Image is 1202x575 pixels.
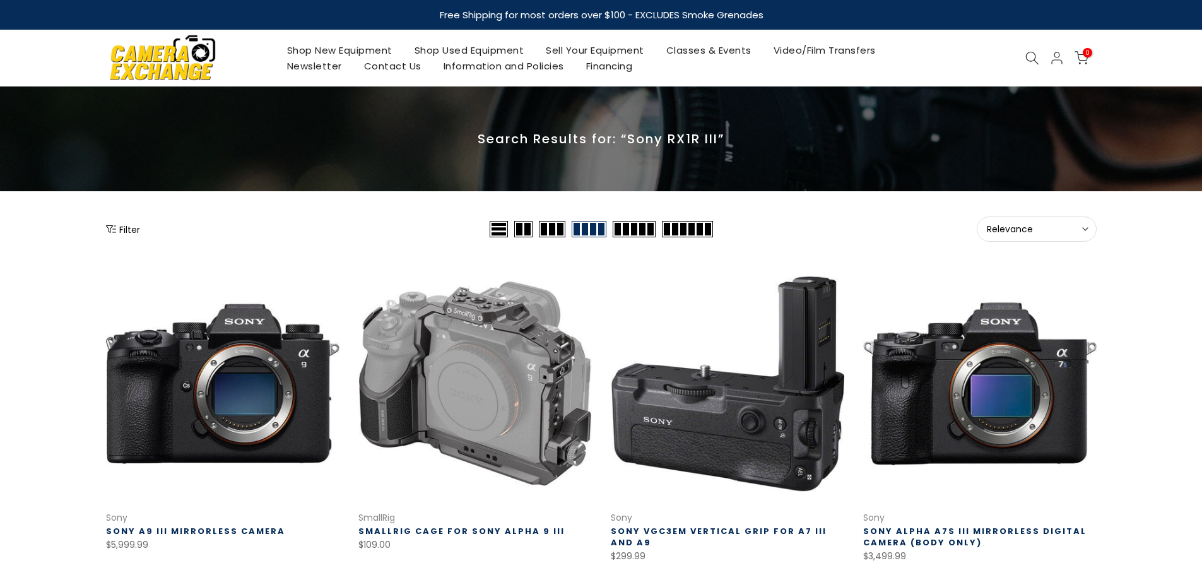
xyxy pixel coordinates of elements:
a: Sony [611,511,632,524]
a: Sony [863,511,885,524]
div: $5,999.99 [106,537,339,553]
button: Show filters [106,223,140,235]
a: SmallRig [358,511,395,524]
a: Sony VGC3EM Vertical Grip for a7 III and a9 [611,525,827,548]
div: $299.99 [611,548,844,564]
a: Classes & Events [655,42,762,58]
a: Sell Your Equipment [535,42,656,58]
a: Financing [575,58,644,74]
a: Contact Us [353,58,432,74]
div: $109.00 [358,537,592,553]
a: Sony Alpha a7S III Mirrorless Digital Camera (Body Only) [863,525,1087,548]
a: 0 [1075,51,1088,65]
a: Video/Film Transfers [762,42,887,58]
span: 0 [1083,48,1092,57]
div: $3,499.99 [863,548,1097,564]
a: SmallRig Cage for Sony Alpha 9 III [358,525,565,537]
a: Sony a9 III Mirrorless Camera [106,525,285,537]
span: Relevance [987,223,1087,235]
strong: Free Shipping for most orders over $100 - EXCLUDES Smoke Grenades [439,8,763,21]
a: Newsletter [276,58,353,74]
a: Shop Used Equipment [403,42,535,58]
a: Shop New Equipment [276,42,403,58]
a: Information and Policies [432,58,575,74]
p: Search Results for: “Sony RX1R III” [106,131,1097,147]
a: Sony [106,511,127,524]
button: Relevance [977,216,1097,242]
